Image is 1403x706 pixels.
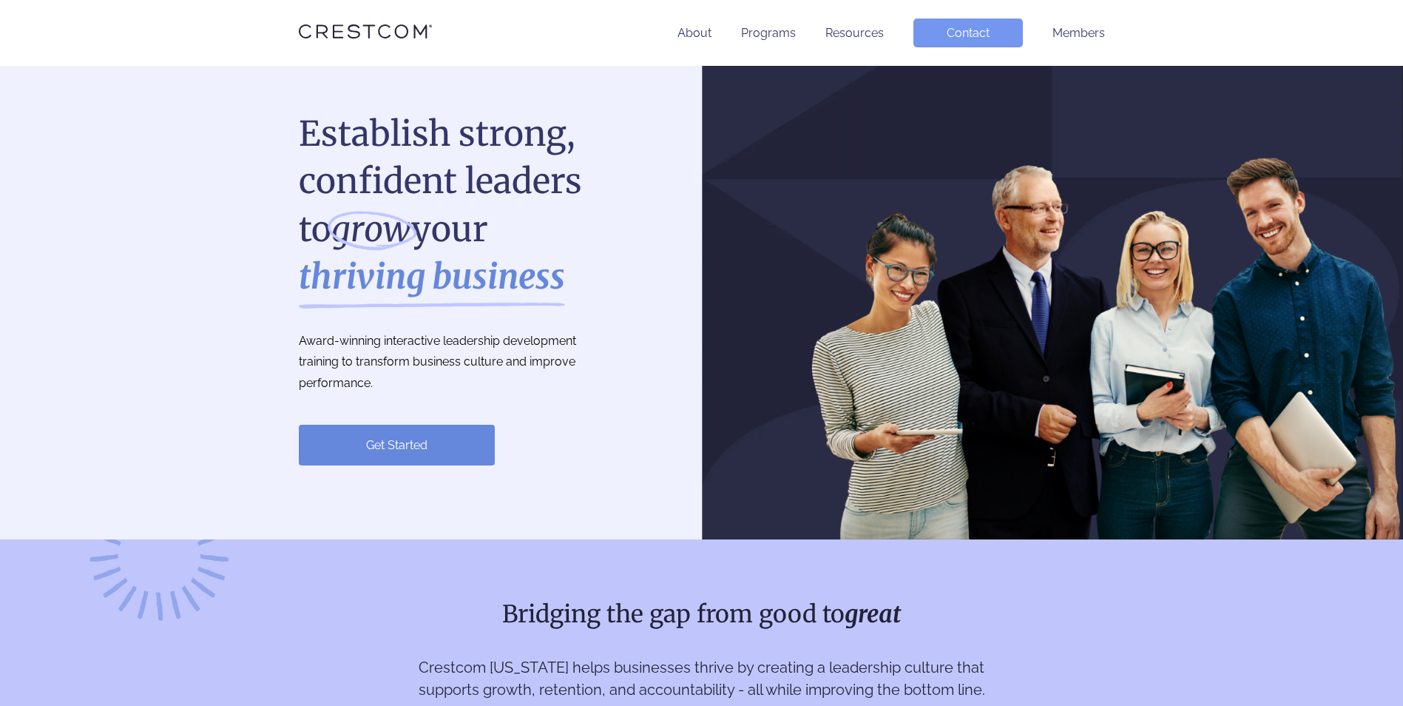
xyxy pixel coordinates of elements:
strong: thriving business [299,253,565,300]
a: Resources [825,26,884,40]
p: Crestcom [US_STATE] helps businesses thrive by creating a leadership culture that supports growth... [411,656,992,701]
h2: Bridging the gap from good to [299,599,1105,630]
a: Get Started [299,425,495,465]
strong: great [845,599,901,629]
a: About [677,26,711,40]
a: Programs [741,26,796,40]
a: Contact [913,19,1023,47]
p: Award-winning interactive leadership development training to transform business culture and impro... [299,331,609,394]
i: grow [331,206,411,253]
a: Members [1052,26,1105,40]
h1: Establish strong, confident leaders to your [299,110,609,301]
